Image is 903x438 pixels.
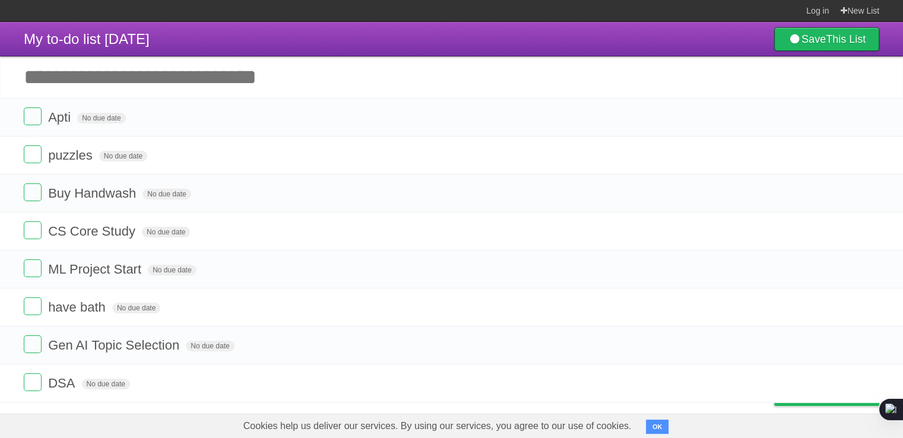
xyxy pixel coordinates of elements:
[48,224,138,239] span: CS Core Study
[232,414,644,438] span: Cookies help us deliver our services. By using our services, you agree to our use of cookies.
[48,262,144,277] span: ML Project Start
[826,33,866,45] b: This List
[24,183,42,201] label: Done
[48,148,96,163] span: puzzles
[142,227,190,237] span: No due date
[48,338,182,353] span: Gen AI Topic Selection
[774,27,879,51] a: SaveThis List
[48,376,78,391] span: DSA
[148,265,196,275] span: No due date
[24,145,42,163] label: Done
[24,107,42,125] label: Done
[48,110,74,125] span: Apti
[142,189,191,199] span: No due date
[24,335,42,353] label: Done
[24,373,42,391] label: Done
[24,31,150,47] span: My to-do list [DATE]
[77,113,125,123] span: No due date
[99,151,147,161] span: No due date
[799,385,873,405] span: Buy me a coffee
[646,420,669,434] button: OK
[24,221,42,239] label: Done
[24,259,42,277] label: Done
[82,379,130,389] span: No due date
[24,297,42,315] label: Done
[48,186,139,201] span: Buy Handwash
[48,300,109,315] span: have bath
[112,303,160,313] span: No due date
[186,341,234,351] span: No due date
